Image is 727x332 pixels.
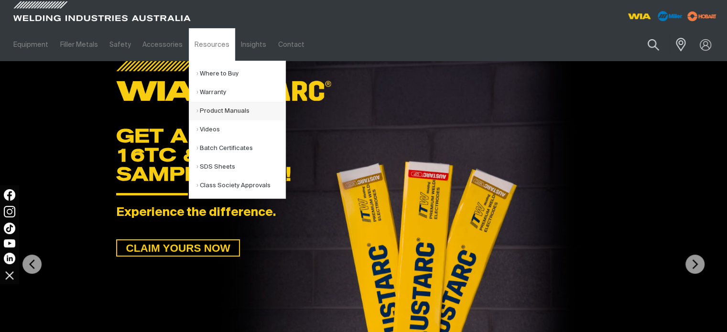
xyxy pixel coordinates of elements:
[189,61,286,199] ul: Resources Submenu
[196,176,285,195] a: Class Society Approvals
[4,206,15,217] img: Instagram
[196,83,285,102] a: Warranty
[8,28,54,61] a: Equipment
[189,28,235,61] a: Resources
[685,255,705,274] img: NextArrow
[116,239,239,257] a: CLAIM YOURS NOW
[116,126,610,183] div: GET A FREE 16TC & 12P SAMPLE PACK!
[54,28,103,61] a: Filler Metals
[196,120,285,139] a: Videos
[116,206,610,220] div: Experience the difference.
[104,28,137,61] a: Safety
[196,139,285,158] a: Batch Certificates
[196,64,285,83] a: Where to Buy
[137,28,188,61] a: Accessories
[625,33,670,56] input: Product name or item number...
[117,239,239,257] span: CLAIM YOURS NOW
[196,158,285,176] a: SDS Sheets
[4,223,15,234] img: TikTok
[8,28,542,61] nav: Main
[22,255,42,274] img: PrevArrow
[1,267,18,283] img: hide socials
[4,239,15,247] img: YouTube
[4,189,15,201] img: Facebook
[196,102,285,120] a: Product Manuals
[4,253,15,264] img: LinkedIn
[684,9,719,23] img: miller
[272,28,310,61] a: Contact
[637,33,670,56] button: Search products
[235,28,272,61] a: Insights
